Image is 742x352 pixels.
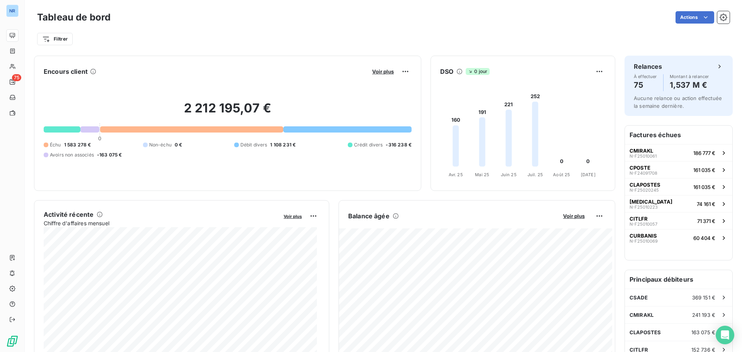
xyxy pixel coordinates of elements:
span: CMIRAKL [630,312,654,318]
tspan: Juin 25 [501,172,517,177]
span: N-F25010223 [630,205,658,209]
span: 0 [98,135,101,141]
h6: Encours client [44,67,88,76]
span: CITLFR [630,216,648,222]
span: 186 777 € [693,150,715,156]
span: Avoirs non associés [50,151,94,158]
span: Débit divers [240,141,267,148]
span: N-F25020245 [630,188,659,192]
span: Échu [50,141,61,148]
h4: 1,537 M € [670,79,709,91]
button: CMIRAKLN-F25010061186 777 € [625,144,732,161]
span: Voir plus [372,68,394,75]
tspan: Août 25 [553,172,570,177]
div: NR [6,5,19,17]
h4: 75 [634,79,657,91]
tspan: Mai 25 [475,172,489,177]
span: 0 € [175,141,182,148]
img: Logo LeanPay [6,335,19,347]
span: 241 193 € [692,312,715,318]
span: CSADE [630,294,648,301]
span: N-F25010069 [630,239,658,243]
span: N-F25010057 [630,222,657,226]
button: CPOSTEN-F24091708161 035 € [625,161,732,178]
span: 1 108 231 € [270,141,296,148]
span: 163 075 € [691,329,715,335]
span: 369 151 € [692,294,715,301]
tspan: Juil. 25 [528,172,543,177]
span: -163 075 € [97,151,122,158]
button: CURBANISN-F2501006960 404 € [625,229,732,246]
span: Crédit divers [354,141,383,148]
h6: DSO [440,67,453,76]
h6: Principaux débiteurs [625,270,732,289]
span: 74 161 € [697,201,715,207]
button: CLAPOSTESN-F25020245161 035 € [625,178,732,195]
button: CITLFRN-F2501005771 371 € [625,212,732,229]
span: 75 [12,74,21,81]
span: [MEDICAL_DATA] [630,199,672,205]
button: Voir plus [561,213,587,219]
span: N-F24091708 [630,171,657,175]
span: 71 371 € [697,218,715,224]
button: Filtrer [37,33,73,45]
span: CPOSTE [630,165,650,171]
span: -316 238 € [386,141,412,148]
span: 60 404 € [693,235,715,241]
span: À effectuer [634,74,657,79]
tspan: Avr. 25 [449,172,463,177]
span: CLAPOSTES [630,182,660,188]
tspan: [DATE] [581,172,596,177]
span: 1 583 278 € [64,141,91,148]
span: CURBANIS [630,233,657,239]
div: Open Intercom Messenger [716,326,734,344]
button: Actions [676,11,714,24]
span: Montant à relancer [670,74,709,79]
span: N-F25010061 [630,154,657,158]
span: Chiffre d'affaires mensuel [44,219,278,227]
h6: Factures échues [625,126,732,144]
span: CMIRAKL [630,148,653,154]
button: Voir plus [370,68,396,75]
button: [MEDICAL_DATA]N-F2501022374 161 € [625,195,732,212]
span: Aucune relance ou action effectuée la semaine dernière. [634,95,722,109]
button: Voir plus [281,213,304,219]
h6: Activité récente [44,210,94,219]
span: Voir plus [563,213,585,219]
span: 0 jour [466,68,490,75]
h2: 2 212 195,07 € [44,100,412,124]
h3: Tableau de bord [37,10,111,24]
span: 161 035 € [693,184,715,190]
span: Voir plus [284,214,302,219]
span: CLAPOSTES [630,329,661,335]
span: 161 035 € [693,167,715,173]
h6: Balance âgée [348,211,390,221]
h6: Relances [634,62,662,71]
span: Non-échu [149,141,172,148]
